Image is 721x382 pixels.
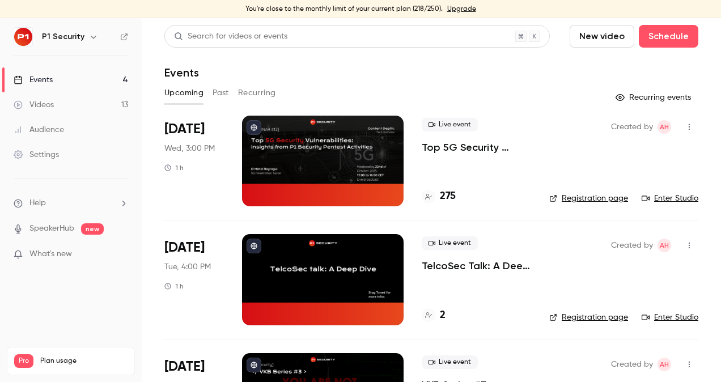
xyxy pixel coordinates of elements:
[14,124,64,135] div: Audience
[642,312,698,323] a: Enter Studio
[642,193,698,204] a: Enter Studio
[164,116,224,206] div: Oct 22 Wed, 3:00 PM (Europe/Paris)
[422,141,531,154] a: Top 5G Security Vulnerabilities: Insights from P1 Security Pentest Activities
[440,308,446,323] h4: 2
[174,31,287,43] div: Search for videos or events
[422,189,456,204] a: 275
[549,312,628,323] a: Registration page
[14,149,59,160] div: Settings
[164,120,205,138] span: [DATE]
[422,355,478,369] span: Live event
[14,74,53,86] div: Events
[164,282,184,291] div: 1 h
[213,84,229,102] button: Past
[81,223,104,235] span: new
[549,193,628,204] a: Registration page
[164,163,184,172] div: 1 h
[639,25,698,48] button: Schedule
[164,143,215,154] span: Wed, 3:00 PM
[14,197,128,209] li: help-dropdown-opener
[164,84,203,102] button: Upcoming
[658,358,671,371] span: Amine Hayad
[611,120,653,134] span: Created by
[440,189,456,204] h4: 275
[611,239,653,252] span: Created by
[610,88,698,107] button: Recurring events
[570,25,634,48] button: New video
[660,358,669,371] span: AH
[660,239,669,252] span: AH
[29,248,72,260] span: What's new
[422,236,478,250] span: Live event
[611,358,653,371] span: Created by
[164,358,205,376] span: [DATE]
[164,234,224,325] div: Nov 11 Tue, 4:00 PM (Europe/Paris)
[422,118,478,131] span: Live event
[14,99,54,111] div: Videos
[238,84,276,102] button: Recurring
[422,259,531,273] a: TelcoSec Talk: A Deep Dive
[422,308,446,323] a: 2
[660,120,669,134] span: AH
[14,28,32,46] img: P1 Security
[42,31,84,43] h6: P1 Security
[164,239,205,257] span: [DATE]
[40,356,128,366] span: Plan usage
[29,223,74,235] a: SpeakerHub
[14,354,33,368] span: Pro
[658,239,671,252] span: Amine Hayad
[164,66,199,79] h1: Events
[29,197,46,209] span: Help
[164,261,211,273] span: Tue, 4:00 PM
[447,5,476,14] a: Upgrade
[658,120,671,134] span: Amine Hayad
